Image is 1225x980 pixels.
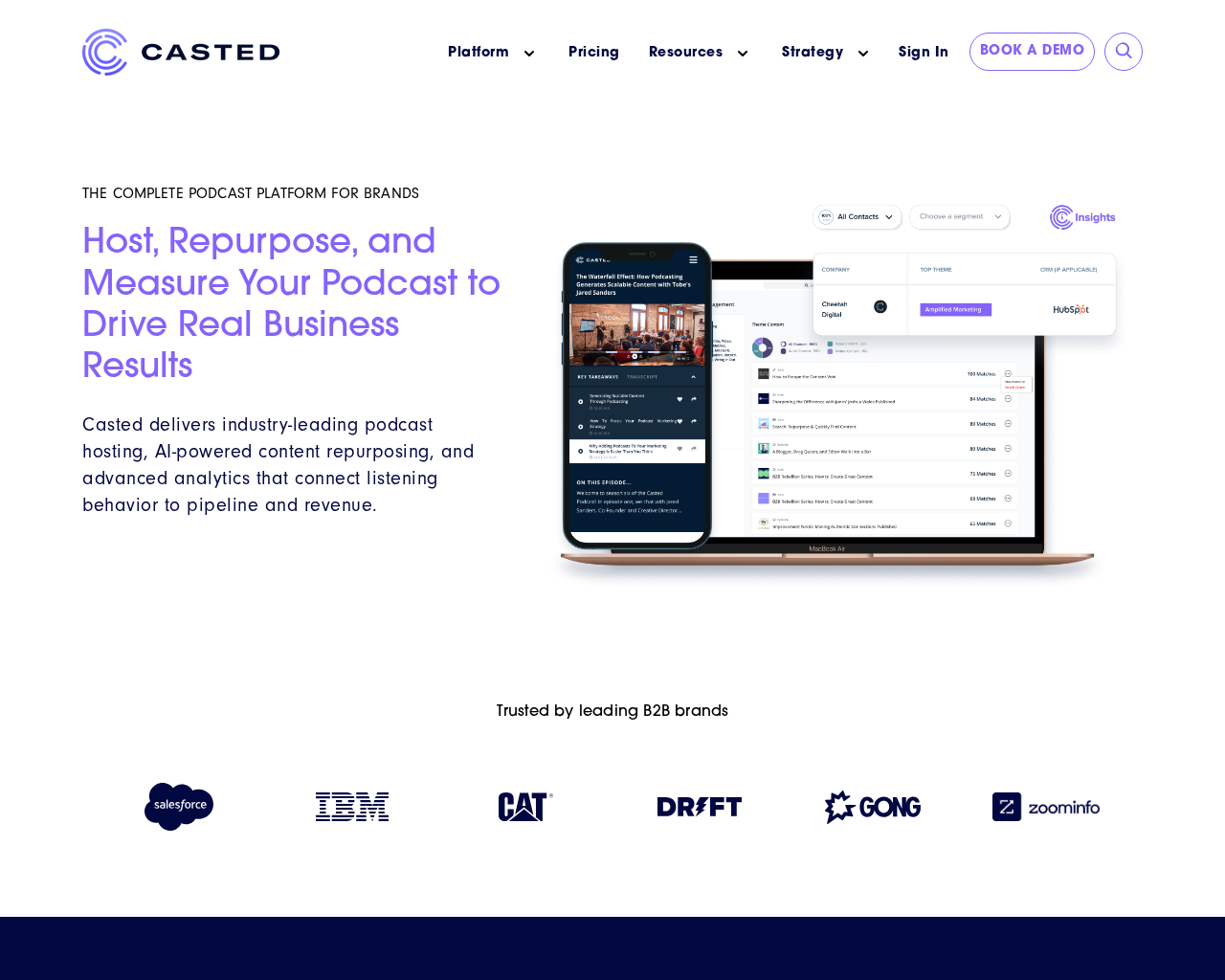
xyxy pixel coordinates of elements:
[316,792,389,821] img: IBM logo
[534,195,1143,599] img: Homepage Hero
[137,783,222,831] img: Salesforce logo
[888,33,960,74] a: Sign In
[782,43,843,63] a: Strategy
[308,29,888,78] nav: Main menu
[825,791,921,824] img: Gong logo
[82,703,1143,722] h6: Trusted by leading B2B brands
[82,29,279,76] img: Casted_Logo_Horizontal_FullColor_PUR_BLUE
[1115,42,1134,61] input: Submit
[82,224,511,390] h2: Host, Repurpose, and Measure Your Podcast to Drive Real Business Results
[649,43,724,63] a: Resources
[969,33,1096,71] a: Book a Demo
[992,792,1100,821] img: Zoominfo logo
[568,43,620,63] a: Pricing
[82,184,511,203] h5: THE COMPLETE PODCAST PLATFORM FOR BRANDS
[82,413,474,516] span: Casted delivers industry-leading podcast hosting, AI-powered content repurposing, and advanced an...
[499,792,553,821] img: Caterpillar logo
[657,797,742,816] img: Drift logo
[448,43,509,63] a: Platform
